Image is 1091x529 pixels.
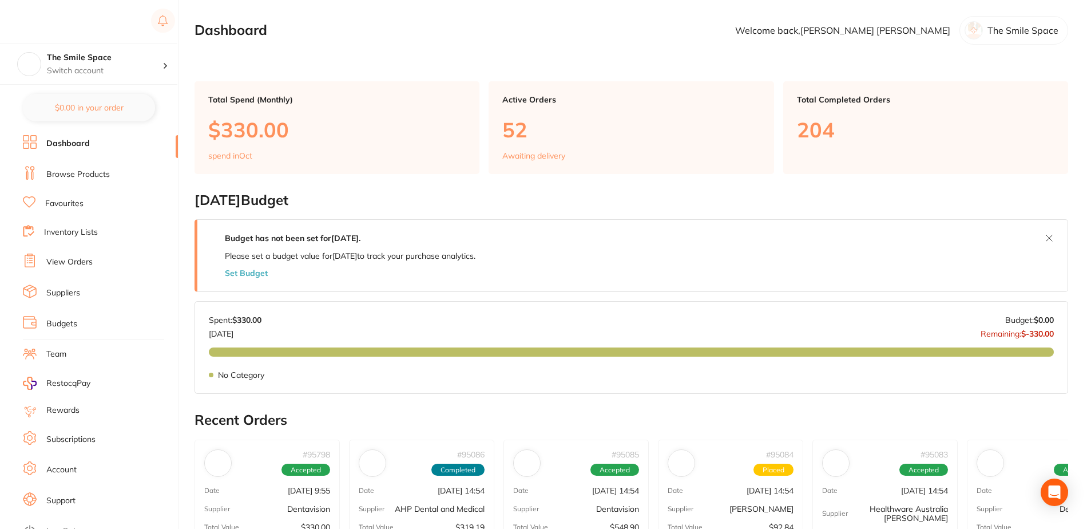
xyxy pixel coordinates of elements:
p: Dentavision [287,504,330,514]
p: Awaiting delivery [502,151,565,160]
strong: $-330.00 [1021,329,1054,339]
p: Date [977,487,992,495]
p: Supplier [513,505,539,513]
span: Placed [753,464,794,476]
p: Welcome back, [PERSON_NAME] [PERSON_NAME] [735,25,950,35]
p: Total Completed Orders [797,95,1054,104]
h4: The Smile Space [47,52,162,64]
h2: Dashboard [195,22,267,38]
span: Completed [431,464,485,476]
p: Supplier [204,505,230,513]
a: Dashboard [46,138,90,149]
a: Favourites [45,198,84,210]
a: Support [46,495,76,507]
a: Account [46,464,77,476]
p: Please set a budget value for [DATE] to track your purchase analytics. [225,251,475,260]
span: Accepted [590,464,639,476]
p: Date [822,487,838,495]
p: $330.00 [208,118,466,141]
a: Suppliers [46,287,80,299]
a: RestocqPay [23,377,90,390]
a: Total Spend (Monthly)$330.00spend inOct [195,81,479,174]
span: Accepted [281,464,330,476]
p: Date [513,487,529,495]
p: [DATE] 14:54 [438,486,485,495]
img: AHP Dental and Medical [362,452,383,474]
p: Spent: [209,315,261,325]
span: Accepted [899,464,948,476]
img: Dentavision [516,452,538,474]
a: Rewards [46,405,80,416]
p: Budget: [1005,315,1054,325]
p: Remaining: [981,325,1054,338]
p: Supplier [668,505,693,513]
a: View Orders [46,256,93,268]
p: # 95798 [303,450,330,459]
img: RestocqPay [23,377,37,390]
p: Date [204,487,220,495]
a: Active Orders52Awaiting delivery [489,81,773,174]
a: Subscriptions [46,434,96,445]
strong: Budget has not been set for [DATE] . [225,233,360,243]
button: $0.00 in your order [23,94,155,121]
p: Active Orders [502,95,760,104]
p: Supplier [359,505,384,513]
p: No Category [218,370,264,380]
img: Dentavision [207,452,229,474]
img: Dentavision [979,452,1001,474]
img: Restocq Logo [23,15,96,29]
p: AHP Dental and Medical [395,504,485,514]
p: 204 [797,118,1054,141]
p: Dentavision [596,504,639,514]
p: The Smile Space [987,25,1058,35]
img: Healthware Australia Ridley [825,452,847,474]
a: Restocq Logo [23,9,96,35]
p: 52 [502,118,760,141]
p: [DATE] 14:54 [592,486,639,495]
p: Total Spend (Monthly) [208,95,466,104]
a: Inventory Lists [44,227,98,238]
p: Date [668,487,683,495]
p: Supplier [977,505,1002,513]
p: Healthware Australia [PERSON_NAME] [848,504,948,523]
button: Set Budget [225,269,268,278]
p: # 95086 [457,450,485,459]
p: [DATE] 14:54 [901,486,948,495]
p: spend in Oct [208,151,252,160]
h2: [DATE] Budget [195,192,1068,208]
p: Supplier [822,510,848,518]
p: [DATE] [209,325,261,338]
a: Browse Products [46,169,110,180]
p: # 95083 [921,450,948,459]
strong: $330.00 [232,315,261,325]
a: Budgets [46,318,77,330]
span: RestocqPay [46,378,90,389]
div: Open Intercom Messenger [1041,479,1068,506]
p: Date [359,487,374,495]
p: # 95085 [612,450,639,459]
p: [DATE] 14:54 [747,486,794,495]
p: [DATE] 9:55 [288,486,330,495]
p: Switch account [47,65,162,77]
strong: $0.00 [1034,315,1054,325]
h2: Recent Orders [195,412,1068,428]
img: The Smile Space [18,53,41,76]
a: Team [46,349,66,360]
p: # 95084 [766,450,794,459]
img: Adam Dental [671,452,692,474]
p: [PERSON_NAME] [729,504,794,514]
a: Total Completed Orders204 [783,81,1068,174]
